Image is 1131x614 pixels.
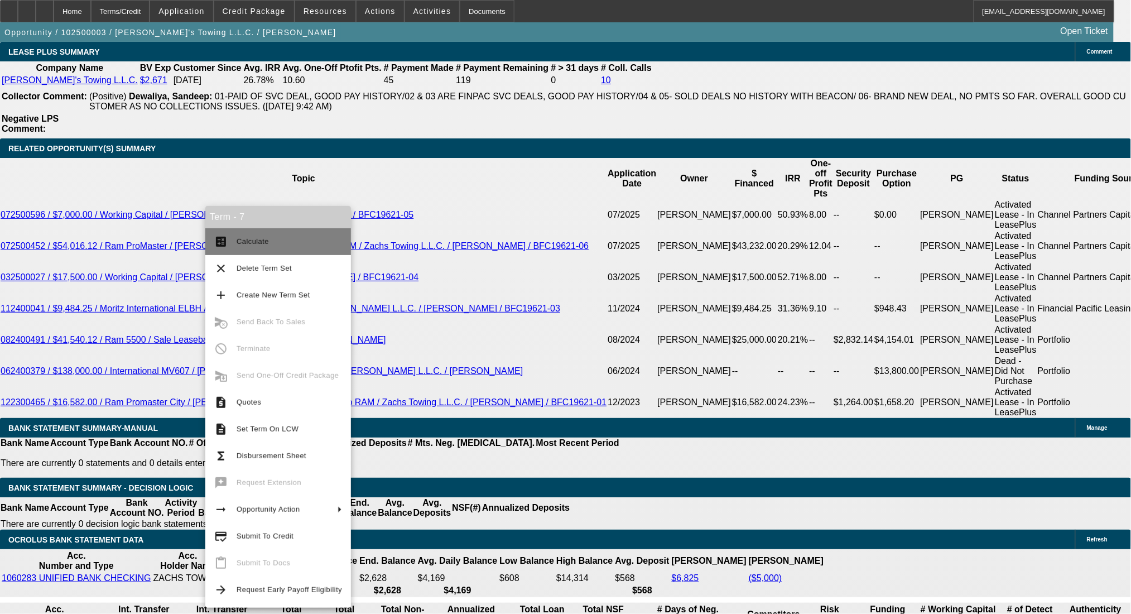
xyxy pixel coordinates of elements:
td: Activated Lease - In LeasePlus [994,387,1037,418]
td: Activated Lease - In LeasePlus [994,262,1037,293]
span: Bank Statement Summary - Decision Logic [8,483,194,492]
td: -- [874,231,920,262]
span: Create New Term Set [237,291,310,299]
a: 062400379 / $138,000.00 / International MV607 / [PERSON_NAME] Auto Sales, Inc. / [PERSON_NAME] L.... [1,366,523,376]
td: 8.00 [808,199,833,231]
td: -- [874,262,920,293]
td: [PERSON_NAME] [657,356,732,387]
th: End. Balance [342,497,377,519]
span: Request Early Payoff Eligibility [237,586,342,594]
a: 10 [601,75,611,85]
td: $4,154.01 [874,324,920,356]
td: $25,000.00 [731,324,777,356]
td: 50.93% [777,199,808,231]
td: Activated Lease - In LeasePlus [994,324,1037,356]
td: [PERSON_NAME] [657,293,732,324]
td: [PERSON_NAME] [920,387,995,418]
th: Security Deposit [833,158,874,199]
td: 24.23% [777,387,808,418]
td: -- [808,324,833,356]
th: End. Balance [359,550,416,572]
td: [PERSON_NAME] [657,199,732,231]
th: Low Balance [499,550,555,572]
th: Avg. Deposits [413,497,452,519]
th: Application Date [607,158,657,199]
td: $0.00 [874,199,920,231]
td: 0 [551,75,600,86]
th: Annualized Deposits [482,497,570,519]
td: 31.36% [777,293,808,324]
td: 11/2024 [607,293,657,324]
mat-icon: description [214,423,228,436]
td: [PERSON_NAME] [657,324,732,356]
td: 06/2024 [607,356,657,387]
span: Set Term On LCW [237,425,299,433]
span: LEASE PLUS SUMMARY [8,47,100,56]
mat-icon: add [214,289,228,302]
td: [PERSON_NAME] [657,387,732,418]
span: Resources [304,7,347,16]
td: $568 [615,573,670,584]
span: (Positive) [89,92,127,101]
th: $4,169 [417,585,498,596]
span: RELATED OPPORTUNITY(S) SUMMARY [8,144,156,153]
td: -- [777,356,808,387]
a: $6,825 [672,573,699,583]
th: IRR [777,158,808,199]
b: Avg. IRR [244,63,281,73]
td: [PERSON_NAME] [920,231,995,262]
b: # Coll. Calls [601,63,652,73]
th: Activity Period [165,497,198,519]
td: 119 [455,75,549,86]
span: Refresh [1087,536,1108,543]
button: Resources [295,1,355,22]
td: [PERSON_NAME] [920,356,995,387]
th: Avg. Daily Balance [417,550,498,572]
td: $1,658.20 [874,387,920,418]
td: Activated Lease - In LeasePlus [994,293,1037,324]
a: 032500027 / $17,500.00 / Working Capital / [PERSON_NAME] L.L.C. / [PERSON_NAME] / BFC19621-04 [1,272,418,282]
td: $2,628 [359,573,416,584]
span: Credit Package [223,7,286,16]
b: Negative LPS Comment: [2,114,59,133]
td: $16,582.00 [731,387,777,418]
td: ZACHS TOWING [153,573,223,584]
th: Status [994,158,1037,199]
td: Activated Lease - In LeasePlus [994,199,1037,231]
a: 072500596 / $7,000.00 / Working Capital / [PERSON_NAME] L.L.C. / [PERSON_NAME] / BFC19621-05 [1,210,414,219]
mat-icon: arrow_forward [214,583,228,597]
span: Calculate [237,237,269,246]
th: $ Financed [731,158,777,199]
td: 45 [383,75,454,86]
td: $608 [499,573,555,584]
td: $17,500.00 [731,262,777,293]
td: [PERSON_NAME] [657,231,732,262]
th: Avg. Deposit [615,550,670,572]
button: Credit Package [214,1,294,22]
span: Activities [413,7,451,16]
td: Dead - Did Not Purchase [994,356,1037,387]
th: $568 [615,585,670,596]
td: 9.10 [808,293,833,324]
td: 07/2025 [607,199,657,231]
b: # Payment Remaining [456,63,548,73]
span: Submit To Credit [237,532,293,540]
a: 1060283 UNIFIED BANK CHECKING [2,573,151,583]
span: Manage [1087,425,1108,431]
td: $9,484.25 [731,293,777,324]
td: -- [808,356,833,387]
p: There are currently 0 statements and 0 details entered on this opportunity [1,458,619,468]
b: Collector Comment: [2,92,87,101]
th: Owner [657,158,732,199]
td: 12/2023 [607,387,657,418]
th: Bank Account NO. [109,497,165,519]
th: PG [920,158,995,199]
th: $2,628 [359,585,416,596]
th: # Mts. Neg. [MEDICAL_DATA]. [407,438,536,449]
td: 03/2025 [607,262,657,293]
th: [PERSON_NAME] [748,550,824,572]
th: Most Recent Period [536,438,620,449]
td: [DATE] [173,75,242,86]
th: [PERSON_NAME] [671,550,747,572]
button: Activities [405,1,460,22]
